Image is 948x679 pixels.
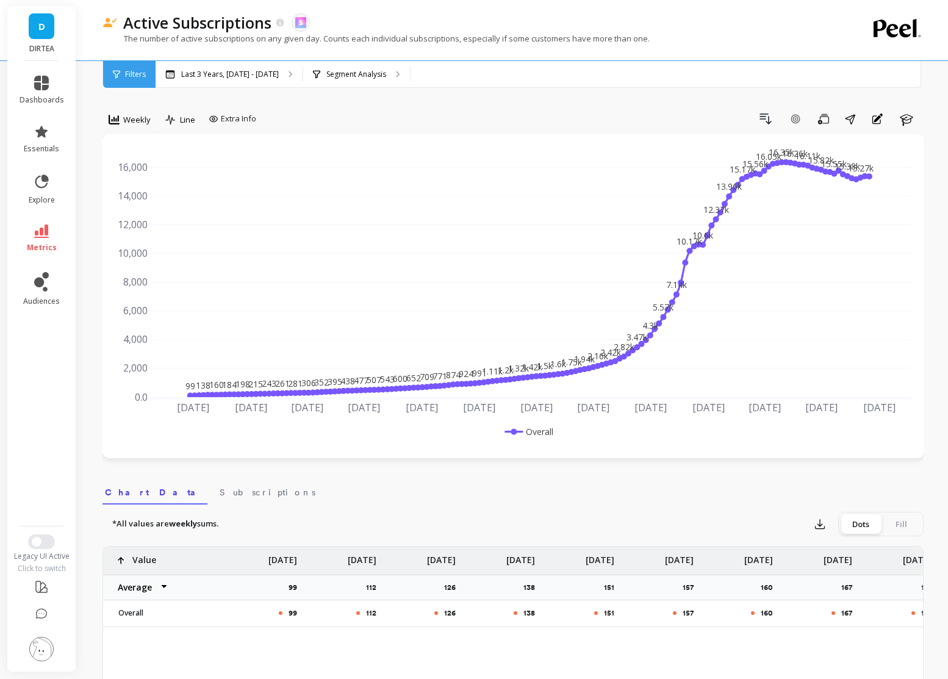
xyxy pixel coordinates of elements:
p: 99 [289,583,304,592]
img: header icon [102,18,117,28]
span: audiences [23,296,60,306]
p: [DATE] [586,547,614,566]
span: Subscriptions [220,486,315,498]
nav: Tabs [102,476,924,505]
span: dashboards [20,95,64,105]
span: Chart Data [105,486,205,498]
p: 99 [289,608,297,618]
p: Value [132,547,156,566]
p: [DATE] [427,547,456,566]
span: Line [180,114,195,126]
p: 157 [683,583,701,592]
p: [DATE] [665,547,694,566]
span: D [38,20,45,34]
p: 167 [841,608,852,618]
span: Filters [125,70,146,79]
p: [DATE] [824,547,852,566]
div: Dots [841,514,881,534]
p: [DATE] [506,547,535,566]
span: metrics [27,243,57,253]
p: Active Subscriptions [123,12,271,33]
p: 151 [604,608,614,618]
span: Weekly [123,114,151,126]
p: Overall [111,608,218,618]
p: [DATE] [744,547,773,566]
span: explore [29,195,55,205]
p: Last 3 Years, [DATE] - [DATE] [181,70,279,79]
div: Legacy UI Active [7,551,76,561]
p: [DATE] [348,547,376,566]
p: DIRTEA [20,44,64,54]
p: 151 [604,583,622,592]
p: Segment Analysis [326,70,386,79]
p: 160 [761,583,780,592]
span: Extra Info [221,113,256,125]
img: profile picture [29,637,54,661]
p: 126 [444,608,456,618]
button: Switch to New UI [28,534,55,549]
span: essentials [24,144,59,154]
p: 138 [523,583,542,592]
p: [DATE] [903,547,932,566]
div: Click to switch [7,564,76,573]
p: 138 [523,608,535,618]
p: 160 [761,608,773,618]
p: [DATE] [268,547,297,566]
strong: weekly [169,518,197,529]
p: The number of active subscriptions on any given day. Counts each individual subscriptions, especi... [102,33,650,44]
p: 157 [683,608,694,618]
p: *All values are sums. [112,518,218,530]
p: 126 [444,583,463,592]
img: api.skio.svg [295,17,306,28]
p: 112 [366,583,384,592]
p: 167 [841,583,860,592]
p: 112 [366,608,376,618]
p: 177 [921,583,939,592]
p: 177 [921,608,932,618]
div: Fill [881,514,921,534]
